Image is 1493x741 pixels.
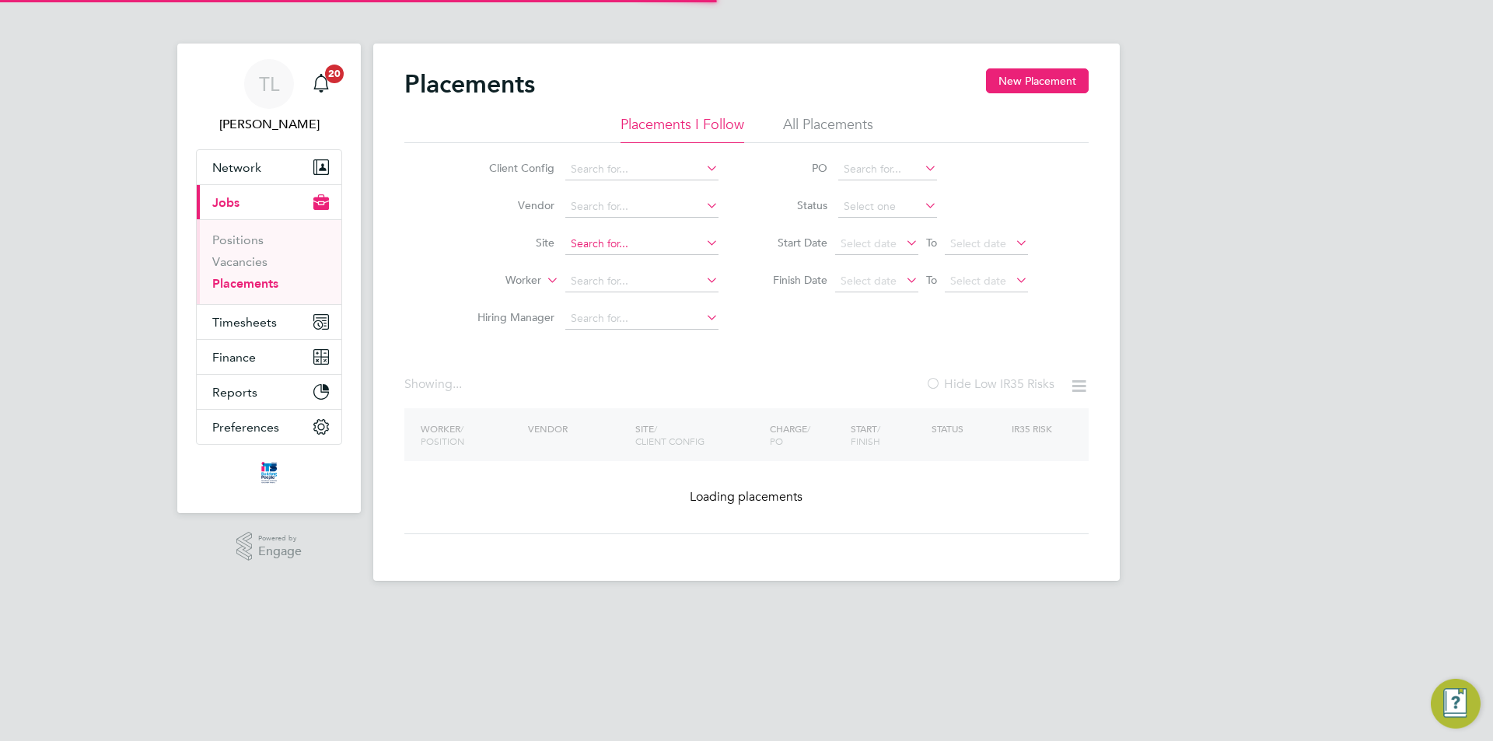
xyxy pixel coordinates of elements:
button: Engage Resource Center [1431,679,1481,729]
div: Showing [404,376,465,393]
button: Reports [197,375,341,409]
label: Hiring Manager [465,310,554,324]
span: Reports [212,385,257,400]
span: Select date [950,274,1006,288]
li: All Placements [783,115,873,143]
input: Search for... [838,159,937,180]
img: itsconstruction-logo-retina.png [258,460,280,485]
li: Placements I Follow [621,115,744,143]
div: Jobs [197,219,341,304]
span: To [921,232,942,253]
button: New Placement [986,68,1089,93]
a: Vacancies [212,254,267,269]
span: Timesheets [212,315,277,330]
span: Tim Lerwill [196,115,342,134]
label: Site [465,236,554,250]
a: Powered byEngage [236,532,302,561]
button: Network [197,150,341,184]
label: Finish Date [757,273,827,287]
nav: Main navigation [177,44,361,513]
span: Engage [258,545,302,558]
a: 20 [306,59,337,109]
label: Client Config [465,161,554,175]
span: Select date [841,274,897,288]
span: Preferences [212,420,279,435]
label: Status [757,198,827,212]
label: Hide Low IR35 Risks [925,376,1054,392]
span: Powered by [258,532,302,545]
span: Network [212,160,261,175]
label: Vendor [465,198,554,212]
input: Search for... [565,271,719,292]
button: Jobs [197,185,341,219]
span: TL [259,74,279,94]
button: Preferences [197,410,341,444]
span: Jobs [212,195,240,210]
label: Start Date [757,236,827,250]
button: Timesheets [197,305,341,339]
span: Select date [841,236,897,250]
input: Search for... [565,196,719,218]
span: Select date [950,236,1006,250]
button: Finance [197,340,341,374]
label: PO [757,161,827,175]
label: Worker [452,273,541,288]
a: Go to home page [196,460,342,485]
a: TL[PERSON_NAME] [196,59,342,134]
span: ... [453,376,462,392]
input: Search for... [565,233,719,255]
input: Search for... [565,159,719,180]
input: Select one [838,196,937,218]
span: To [921,270,942,290]
a: Placements [212,276,278,291]
a: Positions [212,232,264,247]
h2: Placements [404,68,535,100]
span: Finance [212,350,256,365]
span: 20 [325,65,344,83]
input: Search for... [565,308,719,330]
